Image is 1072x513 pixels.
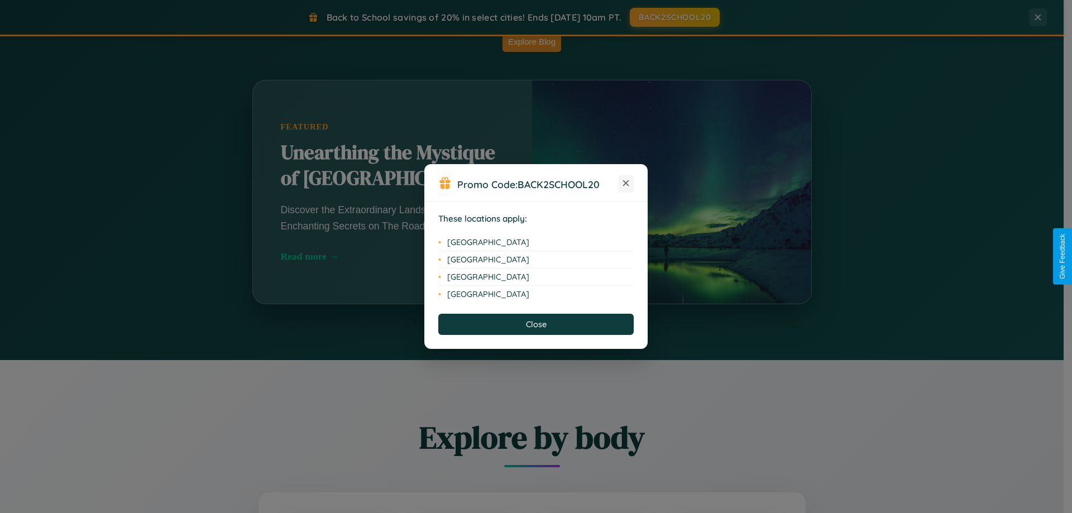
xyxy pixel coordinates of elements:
li: [GEOGRAPHIC_DATA] [438,234,634,251]
div: Give Feedback [1059,234,1066,279]
li: [GEOGRAPHIC_DATA] [438,251,634,269]
li: [GEOGRAPHIC_DATA] [438,269,634,286]
button: Close [438,314,634,335]
b: BACK2SCHOOL20 [518,178,600,190]
h3: Promo Code: [457,178,618,190]
strong: These locations apply: [438,213,527,224]
li: [GEOGRAPHIC_DATA] [438,286,634,303]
